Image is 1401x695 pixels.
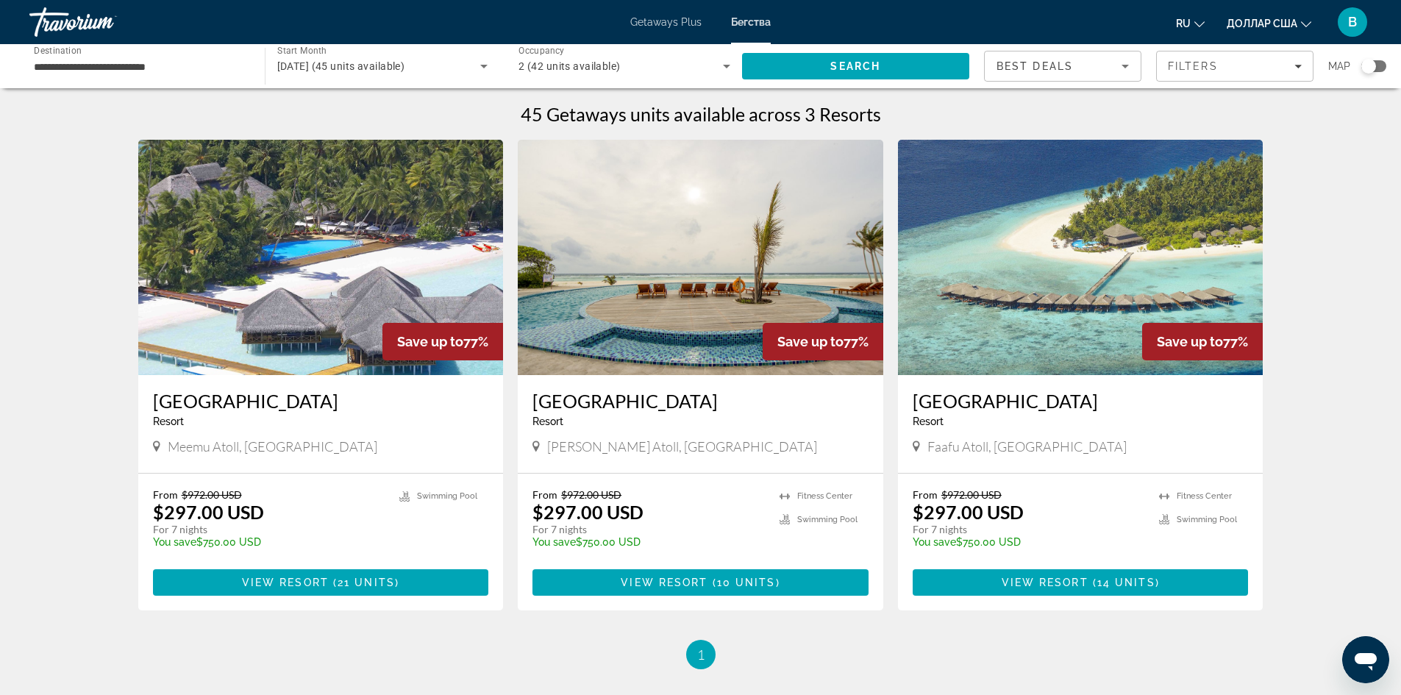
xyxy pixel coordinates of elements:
[898,140,1263,375] img: Filitheyo Island Resort
[763,323,883,360] div: 77%
[1088,577,1160,588] span: ( )
[153,416,184,427] span: Resort
[138,140,504,375] img: Medhufushi Island Resort
[913,488,938,501] span: From
[621,577,707,588] span: View Resort
[547,438,817,455] span: [PERSON_NAME] Atoll, [GEOGRAPHIC_DATA]
[997,60,1073,72] span: Best Deals
[1348,14,1357,29] font: В
[1177,491,1232,501] span: Fitness Center
[777,334,844,349] span: Save up to
[1157,334,1223,349] span: Save up to
[797,491,852,501] span: Fitness Center
[1142,323,1263,360] div: 77%
[913,416,944,427] span: Resort
[397,334,463,349] span: Save up to
[913,501,1024,523] p: $297.00 USD
[1168,60,1218,72] span: Filters
[717,577,776,588] span: 10 units
[731,16,771,28] a: Бегства
[1156,51,1313,82] button: Filters
[153,569,489,596] button: View Resort(21 units)
[913,536,956,548] span: You save
[532,390,869,412] a: [GEOGRAPHIC_DATA]
[532,488,557,501] span: From
[1328,56,1350,76] span: Map
[1002,577,1088,588] span: View Resort
[913,523,1145,536] p: For 7 nights
[29,3,177,41] a: Травориум
[1333,7,1372,38] button: Меню пользователя
[521,103,881,125] h1: 45 Getaways units available across 3 Resorts
[518,60,621,72] span: 2 (42 units available)
[382,323,503,360] div: 77%
[1176,13,1205,34] button: Изменить язык
[532,536,576,548] span: You save
[742,53,970,79] button: Search
[153,390,489,412] a: [GEOGRAPHIC_DATA]
[997,57,1129,75] mat-select: Sort by
[153,488,178,501] span: From
[532,416,563,427] span: Resort
[1176,18,1191,29] font: ru
[797,515,858,524] span: Swimming Pool
[1342,636,1389,683] iframe: Кнопка запуска окна обмена сообщениями
[913,390,1249,412] a: [GEOGRAPHIC_DATA]
[630,16,702,28] a: Getaways Plus
[697,646,705,663] span: 1
[34,45,82,55] span: Destination
[532,523,765,536] p: For 7 nights
[168,438,377,455] span: Meemu Atoll, [GEOGRAPHIC_DATA]
[277,60,405,72] span: [DATE] (45 units available)
[242,577,329,588] span: View Resort
[561,488,621,501] span: $972.00 USD
[913,536,1145,548] p: $750.00 USD
[518,46,565,56] span: Occupancy
[518,140,883,375] img: Hondaafushi Island Resort
[182,488,242,501] span: $972.00 USD
[532,536,765,548] p: $750.00 USD
[830,60,880,72] span: Search
[138,640,1263,669] nav: Pagination
[153,536,196,548] span: You save
[1177,515,1237,524] span: Swimming Pool
[153,536,385,548] p: $750.00 USD
[927,438,1127,455] span: Faafu Atoll, [GEOGRAPHIC_DATA]
[153,523,385,536] p: For 7 nights
[417,491,477,501] span: Swimming Pool
[329,577,399,588] span: ( )
[707,577,780,588] span: ( )
[153,501,264,523] p: $297.00 USD
[1227,13,1311,34] button: Изменить валюту
[338,577,395,588] span: 21 units
[1097,577,1155,588] span: 14 units
[34,58,246,76] input: Select destination
[277,46,327,56] span: Start Month
[913,569,1249,596] button: View Resort(14 units)
[532,569,869,596] button: View Resort(10 units)
[941,488,1002,501] span: $972.00 USD
[532,501,644,523] p: $297.00 USD
[1227,18,1297,29] font: доллар США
